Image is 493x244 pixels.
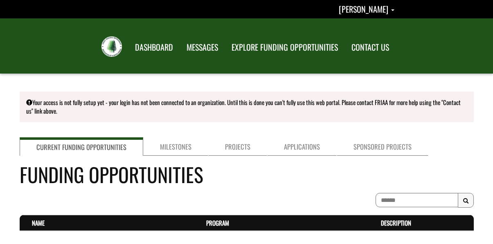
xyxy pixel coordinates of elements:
[206,218,229,227] a: Program
[128,35,395,58] nav: Main Navigation
[20,92,474,122] div: Your access is not fully setup yet - your login has not been connected to an organization. Until ...
[180,37,224,58] a: MESSAGES
[345,37,395,58] a: CONTACT US
[143,137,208,156] a: Milestones
[101,36,122,57] img: FRIAA Submissions Portal
[376,193,458,207] input: To search on partial text, use the asterisk (*) wildcard character.
[225,37,344,58] a: EXPLORE FUNDING OPPORTUNITIES
[339,3,394,15] a: Didier Stout
[381,218,411,227] a: Description
[32,218,45,227] a: Name
[208,137,267,156] a: Projects
[20,137,143,156] a: Current Funding Opportunities
[129,37,179,58] a: DASHBOARD
[20,160,474,189] h4: Funding Opportunities
[339,3,388,15] span: [PERSON_NAME]
[337,137,428,156] a: Sponsored Projects
[458,193,474,208] button: Search Results
[267,137,337,156] a: Applications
